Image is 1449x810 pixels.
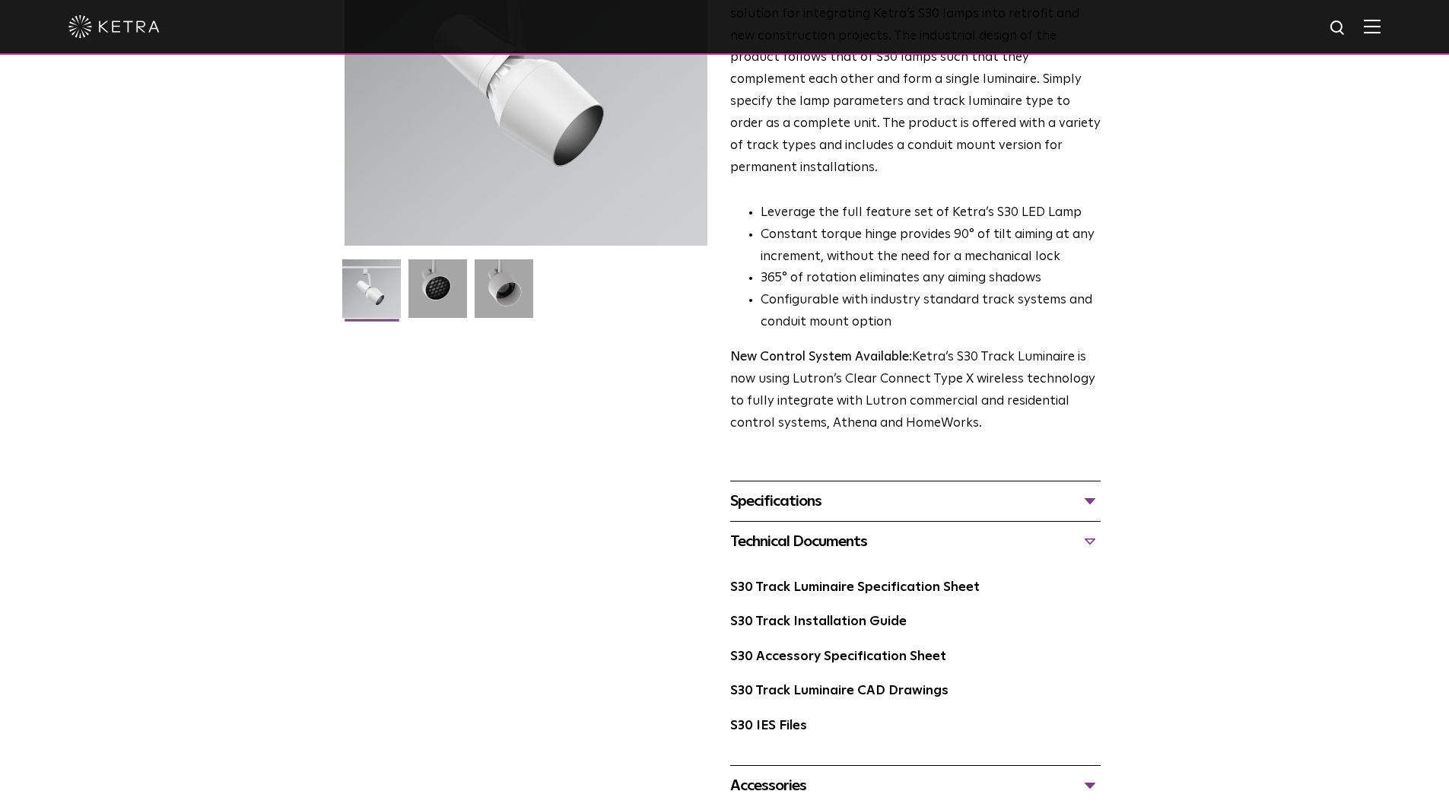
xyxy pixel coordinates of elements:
a: S30 Track Installation Guide [730,615,907,628]
a: S30 Accessory Specification Sheet [730,650,946,663]
img: 9e3d97bd0cf938513d6e [475,259,533,329]
p: Ketra’s S30 Track Luminaire is now using Lutron’s Clear Connect Type X wireless technology to ful... [730,347,1101,435]
img: search icon [1329,19,1348,38]
div: Technical Documents [730,529,1101,554]
li: Constant torque hinge provides 90° of tilt aiming at any increment, without the need for a mechan... [761,224,1101,268]
img: S30-Track-Luminaire-2021-Web-Square [342,259,401,329]
a: S30 Track Luminaire CAD Drawings [730,685,949,697]
a: S30 IES Files [730,719,807,732]
div: Accessories [730,773,1101,798]
img: Hamburger%20Nav.svg [1364,19,1381,33]
strong: New Control System Available: [730,351,912,364]
div: Specifications [730,489,1101,513]
img: ketra-logo-2019-white [68,15,160,38]
li: Leverage the full feature set of Ketra’s S30 LED Lamp [761,202,1101,224]
img: 3b1b0dc7630e9da69e6b [408,259,467,329]
li: 365° of rotation eliminates any aiming shadows [761,268,1101,290]
li: Configurable with industry standard track systems and conduit mount option [761,290,1101,334]
a: S30 Track Luminaire Specification Sheet [730,581,980,594]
